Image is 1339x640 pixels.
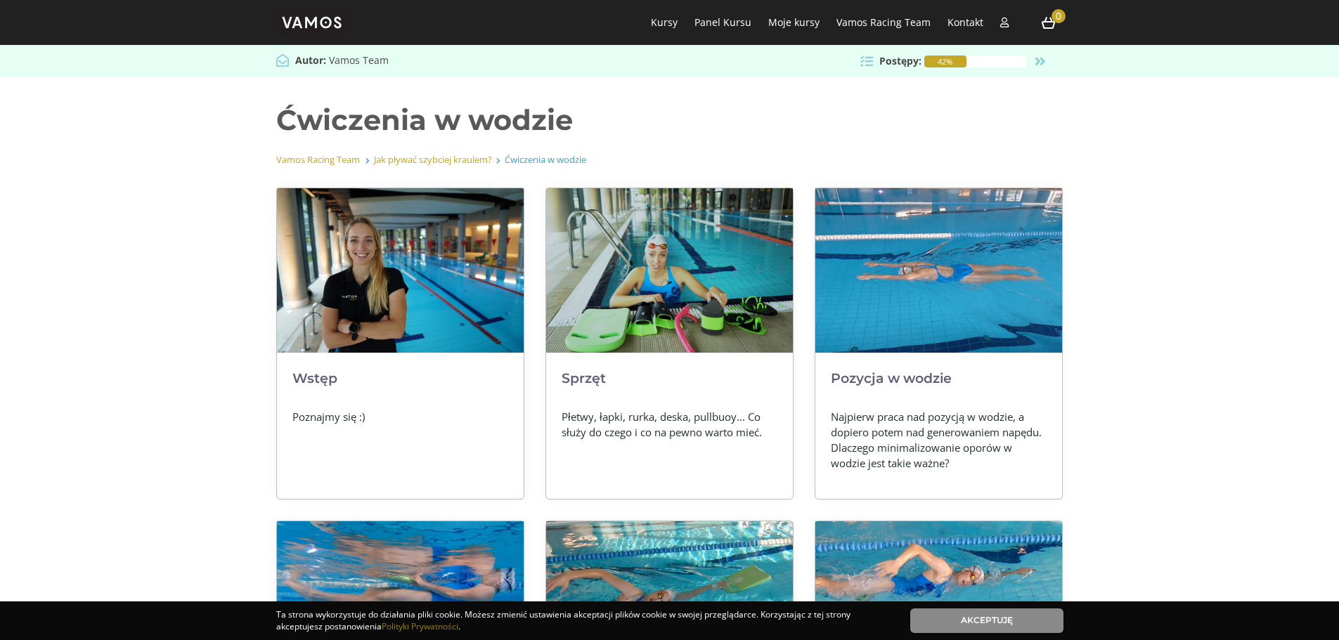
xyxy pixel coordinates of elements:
a: Sprzęt [562,370,606,386]
a: Kontynuuj kurs [1035,53,1049,67]
span: Autor: [295,53,326,67]
a: Moje kursy [768,15,820,29]
a: Kursy [651,15,678,29]
a: Vamos Racing Team [276,153,360,166]
a: Vamos Racing Team [836,15,931,29]
a: Pozycja w wodzie [831,370,952,386]
div: Ta strona wykorzystuje do działania pliki cookie. Możesz zmienić ustawienia akceptacji plików coo... [276,608,889,633]
div: 42% [924,56,966,67]
div: Poznajmy się :) [277,409,524,424]
div: Najpierw praca nad pozycją w wodzie, a dopiero potem nad generowaniem napędu. Dlaczego minimalizo... [815,409,1062,471]
img: DSC00231-scaled.jpg [277,188,524,353]
a: Wstęp [292,370,337,386]
a: Kontakt [947,15,983,29]
li: Ćwiczenia w wodzie [503,153,588,166]
span: Postępy: [879,54,921,68]
a: Jak pływać szybciej kraulem? [374,153,492,166]
div: Płetwy, łapki, rurka, deska, pullbuoy... Co służy do czego i co na pewno warto mieć. [546,409,793,440]
a: Panel Kursu [694,15,751,29]
img: vamos_solo.png [276,8,348,37]
h1: Ćwiczenia w wodzie [276,77,1063,136]
a: Polityki Prywatności [382,620,458,632]
a: Akceptuję [910,608,1063,633]
img: sprzet.jpg [546,188,793,353]
span: 0 [1052,9,1066,23]
span: Vamos Team [329,53,389,67]
img: pozycja.jpg [815,188,1062,353]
